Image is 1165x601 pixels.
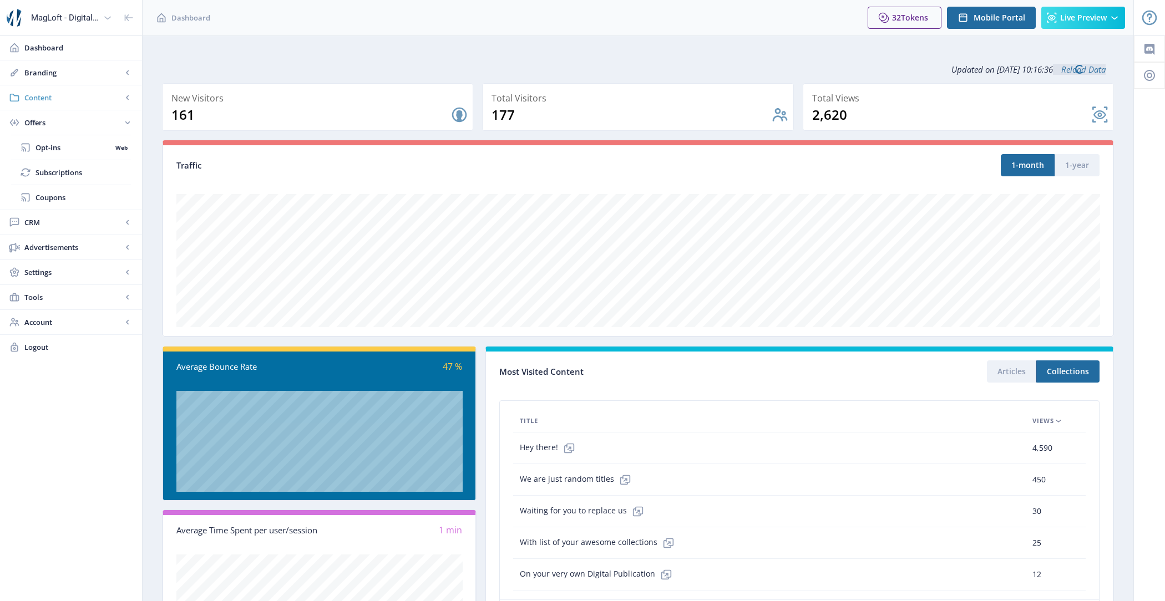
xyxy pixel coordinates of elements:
img: properties.app_icon.png [7,9,24,27]
div: 2,620 [812,106,1091,124]
span: Advertisements [24,242,122,253]
span: Live Preview [1060,13,1107,22]
div: Updated on [DATE] 10:16:36 [162,55,1114,83]
div: New Visitors [171,90,468,106]
div: Average Time Spent per user/session [176,524,320,537]
span: CRM [24,217,122,228]
button: 1-year [1055,154,1100,176]
span: With list of your awesome collections [520,532,680,554]
div: MagLoft - Digital Magazine [31,6,99,30]
span: Tools [24,292,122,303]
div: 177 [492,106,771,124]
span: Account [24,317,122,328]
span: 25 [1032,536,1041,549]
span: Hey there! [520,437,580,459]
span: Subscriptions [36,167,131,178]
span: Content [24,92,122,103]
button: Live Preview [1041,7,1125,29]
span: Branding [24,67,122,78]
button: Collections [1036,360,1100,383]
span: Mobile Portal [974,13,1025,22]
span: Views [1032,414,1054,427]
div: Most Visited Content [499,363,799,380]
span: Dashboard [171,12,210,23]
div: Total Views [812,90,1109,106]
span: Settings [24,267,122,278]
span: Coupons [36,192,131,203]
span: 4,590 [1032,441,1052,455]
span: Title [520,414,538,427]
nb-badge: Web [112,142,131,153]
a: Opt-insWeb [11,135,131,160]
span: On your very own Digital Publication [520,563,677,585]
button: 1-month [1001,154,1055,176]
div: Average Bounce Rate [176,360,320,373]
button: Mobile Portal [947,7,1036,29]
span: 450 [1032,473,1046,486]
span: 47 % [443,360,462,373]
span: 30 [1032,505,1041,518]
a: Reload Data [1053,64,1106,75]
span: Waiting for you to replace us [520,500,649,522]
span: Offers [24,117,122,128]
div: 1 min [320,524,463,537]
span: Logout [24,342,133,353]
span: We are just random titles [520,468,636,491]
span: Dashboard [24,42,133,53]
span: Opt-ins [36,142,112,153]
button: Articles [987,360,1036,383]
div: Traffic [176,159,638,172]
span: 12 [1032,568,1041,581]
a: Coupons [11,185,131,210]
a: Subscriptions [11,160,131,185]
button: 32Tokens [868,7,941,29]
div: Total Visitors [492,90,788,106]
div: 161 [171,106,450,124]
span: Tokens [901,12,928,23]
